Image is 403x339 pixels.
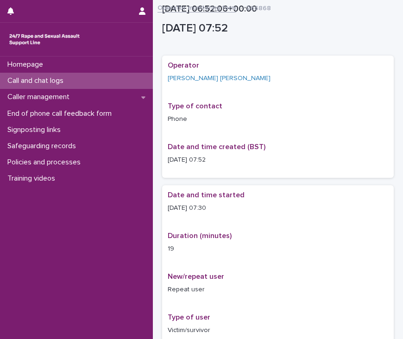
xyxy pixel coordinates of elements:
[4,158,88,167] p: Policies and processes
[246,2,271,13] p: 266868
[168,203,388,213] p: [DATE] 07:30
[4,93,77,101] p: Caller management
[168,314,210,321] span: Type of user
[168,273,224,280] span: New/repeat user
[4,142,83,151] p: Safeguarding records
[168,244,388,254] p: 19
[7,30,82,49] img: rhQMoQhaT3yELyF149Cw
[168,232,232,239] span: Duration (minutes)
[168,155,388,165] p: [DATE] 07:52
[168,102,222,110] span: Type of contact
[168,191,245,199] span: Date and time started
[168,74,271,83] a: [PERSON_NAME] [PERSON_NAME]
[4,76,71,85] p: Call and chat logs
[157,2,236,13] a: Operator monitoring form
[4,174,63,183] p: Training videos
[168,62,199,69] span: Operator
[168,143,265,151] span: Date and time created (BST)
[162,22,390,35] p: [DATE] 07:52
[4,109,119,118] p: End of phone call feedback form
[168,326,388,335] p: Victim/survivor
[168,114,388,124] p: Phone
[4,126,68,134] p: Signposting links
[4,60,50,69] p: Homepage
[168,285,388,295] p: Repeat user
